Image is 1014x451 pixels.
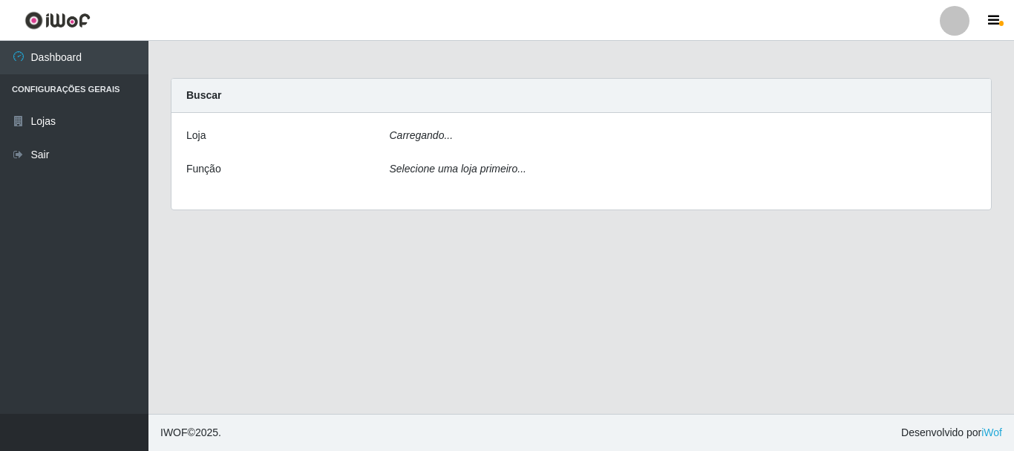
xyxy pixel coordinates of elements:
[160,425,221,441] span: © 2025 .
[160,426,188,438] span: IWOF
[981,426,1002,438] a: iWof
[390,163,526,175] i: Selecione uma loja primeiro...
[186,89,221,101] strong: Buscar
[24,11,91,30] img: CoreUI Logo
[186,128,206,143] label: Loja
[186,161,221,177] label: Função
[901,425,1002,441] span: Desenvolvido por
[390,129,454,141] i: Carregando...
